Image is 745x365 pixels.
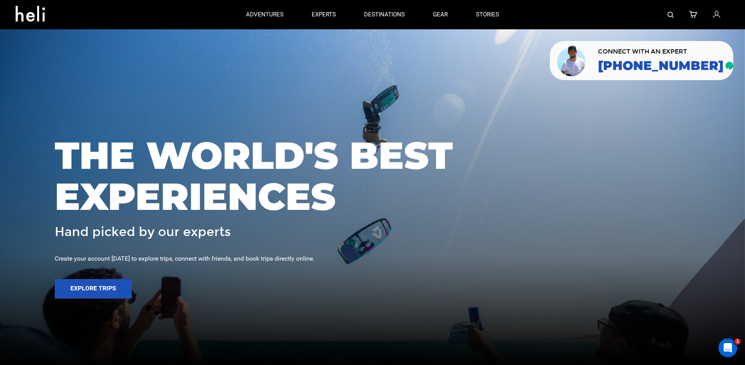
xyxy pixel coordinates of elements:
span: CONNECT WITH AN EXPERT [598,48,723,55]
p: adventures [246,11,284,19]
iframe: Intercom live chat [718,338,737,357]
span: 1 [734,338,741,345]
span: THE WORLD'S BEST EXPERIENCES [55,135,690,217]
p: destinations [364,11,405,19]
img: contact our team [556,44,588,77]
span: Hand picked by our experts [55,225,231,239]
p: experts [312,11,336,19]
a: [PHONE_NUMBER] [598,59,723,73]
button: Explore Trips [55,279,132,299]
div: Create your account [DATE] to explore trips, connect with friends, and book trips directly online. [55,254,690,263]
img: search-bar-icon.svg [668,12,674,18]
